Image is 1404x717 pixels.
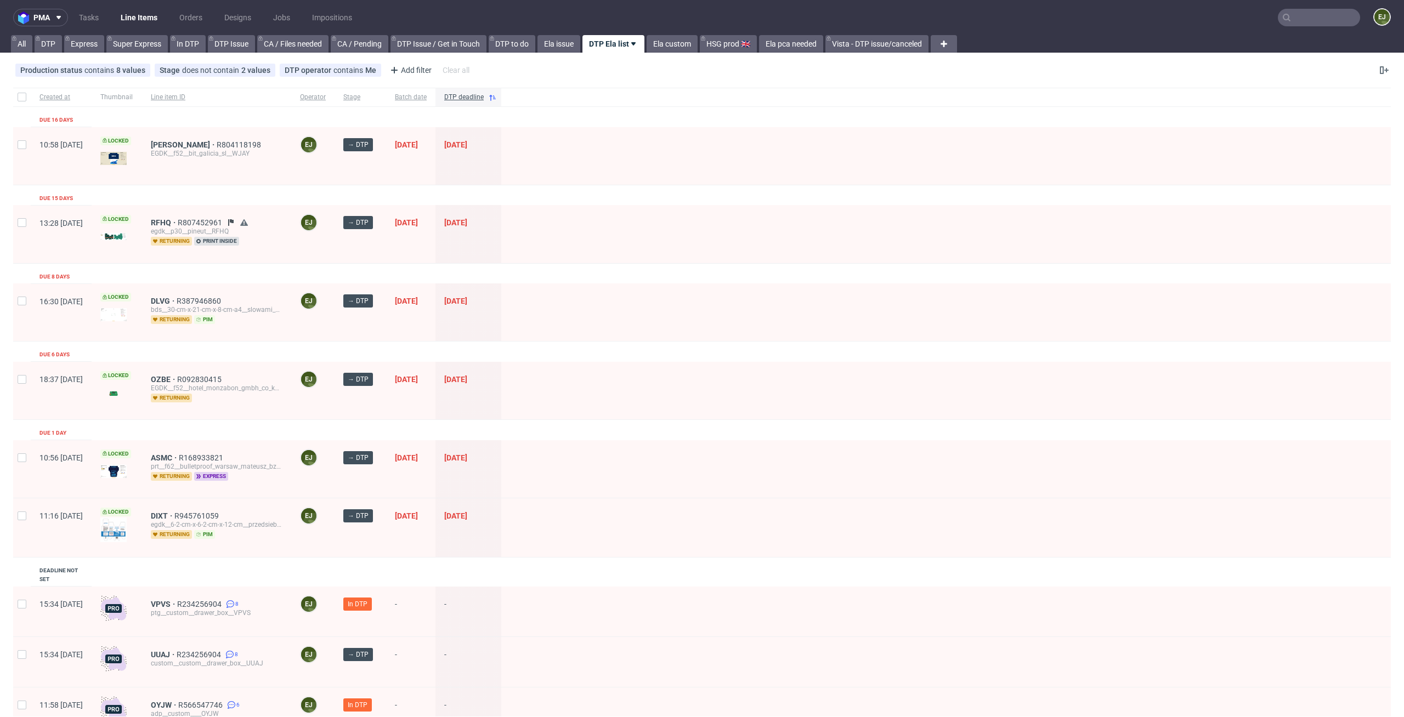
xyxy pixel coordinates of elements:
span: UUAJ [151,650,177,659]
span: does not contain [182,66,241,75]
a: RFHQ [151,218,178,227]
span: pim [194,315,215,324]
span: [DATE] [444,453,467,462]
div: ptg__custom__drawer_box__VPVS [151,608,282,617]
div: Due 16 days [39,116,73,124]
span: [DATE] [395,375,418,384]
a: 6 [225,701,240,709]
span: [DATE] [444,297,467,305]
span: [DATE] [395,453,418,462]
a: DTP Issue / Get in Touch [390,35,486,53]
span: [DATE] [395,218,418,227]
span: 6 [236,701,240,709]
figcaption: EJ [301,215,316,230]
span: 8 [235,600,239,608]
div: egdk__p30__pineut__RFHQ [151,227,282,236]
a: R804118198 [217,140,263,149]
div: Deadline not set [39,566,83,584]
a: Impositions [305,9,359,26]
a: R945761059 [174,511,221,520]
a: R092830415 [177,375,224,384]
figcaption: EJ [301,647,316,662]
a: Designs [218,9,258,26]
span: → DTP [348,218,369,227]
span: → DTP [348,453,369,463]
img: pro-icon.017ec5509f39f3e742e3.png [100,646,127,672]
span: 11:58 [DATE] [39,701,83,709]
a: In DTP [170,35,206,53]
span: returning [151,315,192,324]
a: HSG prod 🇬🇧 [700,35,757,53]
a: OZBE [151,375,177,384]
span: returning [151,237,192,246]
span: Locked [100,293,131,301]
span: Stage [343,93,377,102]
span: DLVG [151,297,177,305]
figcaption: EJ [301,137,316,152]
img: data [100,517,127,543]
span: ASMC [151,453,179,462]
span: [DATE] [444,140,467,149]
a: R168933821 [179,453,225,462]
a: R807452961 [178,218,224,227]
span: contains [333,66,365,75]
figcaption: EJ [301,596,316,612]
a: Ela issue [537,35,580,53]
div: EGDK__f52__bit_galicia_sl__WJAY [151,149,282,158]
figcaption: EJ [301,508,316,523]
span: [DATE] [395,297,418,305]
a: Super Express [106,35,168,53]
figcaption: EJ [301,372,316,387]
span: contains [84,66,116,75]
span: 13:28 [DATE] [39,219,83,227]
a: Jobs [267,9,297,26]
figcaption: EJ [301,697,316,713]
span: Line item ID [151,93,282,102]
a: Orders [173,9,209,26]
a: [PERSON_NAME] [151,140,217,149]
span: pma [33,14,50,21]
span: 16:30 [DATE] [39,297,83,306]
button: pma [13,9,68,26]
img: version_two_editor_design.png [100,308,127,321]
a: OYJW [151,701,178,709]
span: → DTP [348,511,369,521]
span: - [395,650,427,674]
span: Locked [100,508,131,516]
a: R234256904 [177,600,224,608]
span: DTP operator [285,66,333,75]
span: [DATE] [395,140,418,149]
img: version_two_editor_design.png [100,233,127,240]
a: All [11,35,32,53]
span: Batch date [395,93,427,102]
img: logo [18,12,33,24]
span: pim [194,530,215,539]
span: R387946860 [177,297,223,305]
span: returning [151,472,192,481]
span: → DTP [348,650,369,659]
span: print inside [194,237,239,246]
div: 8 values [116,66,145,75]
span: → DTP [348,374,369,384]
span: 18:37 [DATE] [39,375,83,384]
span: - [395,600,427,623]
span: Thumbnail [100,93,133,102]
div: Me [365,66,376,75]
span: DTP deadline [444,93,484,102]
span: 10:58 [DATE] [39,140,83,149]
a: CA / Files needed [257,35,329,53]
img: version_two_editor_design.png [100,465,127,479]
div: 2 values [241,66,270,75]
span: [DATE] [444,375,467,384]
div: Add filter [386,61,434,79]
span: express [194,472,228,481]
a: VPVS [151,600,177,608]
figcaption: EJ [1374,9,1390,25]
span: Locked [100,449,131,458]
